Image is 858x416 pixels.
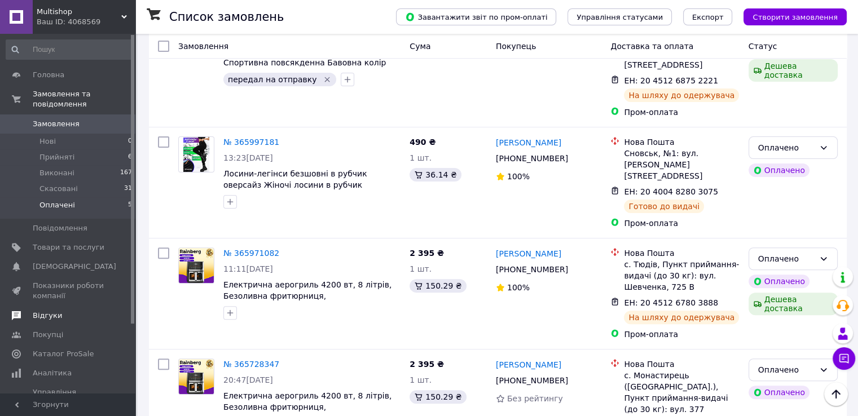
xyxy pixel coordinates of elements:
[33,368,72,378] span: Аналітика
[223,138,279,147] a: № 365997181
[624,88,739,102] div: На шляху до одержувача
[39,136,56,147] span: Нові
[178,359,214,395] a: Фото товару
[410,138,435,147] span: 490 ₴
[749,42,777,51] span: Статус
[128,136,132,147] span: 0
[179,359,214,394] img: Фото товару
[624,247,739,259] div: Нова Пошта
[124,184,132,194] span: 31
[758,253,815,265] div: Оплачено
[6,39,133,60] input: Пошук
[507,172,530,181] span: 100%
[507,394,563,403] span: Без рейтингу
[833,347,855,370] button: Чат з покупцем
[178,136,214,172] a: Фото товару
[758,364,815,376] div: Оплачено
[624,107,739,118] div: Пром-оплата
[624,136,739,148] div: Нова Пошта
[37,17,135,27] div: Ваш ID: 4068569
[749,293,838,315] div: Дешева доставка
[749,163,809,177] div: Оплачено
[624,359,739,370] div: Нова Пошта
[128,200,132,210] span: 5
[223,280,391,312] a: Електрична аерогриль 4200 вт, 8 літрів, Безоливна фритюрниця, аерофритюрниця аерогриль для кухні
[179,248,214,283] img: Фото товару
[683,8,733,25] button: Експорт
[410,279,466,293] div: 150.29 ₴
[496,42,536,51] span: Покупець
[410,153,432,162] span: 1 шт.
[33,349,94,359] span: Каталог ProSale
[758,141,815,154] div: Оплачено
[410,42,430,51] span: Cума
[33,70,64,80] span: Головна
[223,375,273,384] span: 20:47[DATE]
[228,75,316,84] span: передал на отправку
[494,373,570,388] div: [PHONE_NUMBER]
[410,375,432,384] span: 1 шт.
[178,247,214,284] a: Фото товару
[749,386,809,399] div: Оплачено
[128,152,132,162] span: 6
[33,311,62,321] span: Відгуки
[410,249,444,258] span: 2 395 ₴
[624,370,739,415] div: с. Монастирець ([GEOGRAPHIC_DATA].), Пункт приймання-видачі (до 30 кг): вул. 377
[223,47,386,78] a: Підштанники чоловічі термобілизна Спортивна повсякденна Бавовна колір Чорний Розміри S-L, Xl-ХXL
[624,259,739,293] div: с. Тюдів, Пункт приймання-видачі (до 30 кг): вул. Шевченка, 725 В
[496,359,561,370] a: [PERSON_NAME]
[624,329,739,340] div: Пром-оплата
[33,119,80,129] span: Замовлення
[33,281,104,301] span: Показники роботи компанії
[410,390,466,404] div: 150.29 ₴
[223,169,367,201] a: Лосини-легінси безшовні в рубчик оверсайз Жіночі лосини в рубчик безшовні утеплені на хутрі
[494,151,570,166] div: [PHONE_NUMBER]
[37,7,121,17] span: Multishop
[405,12,547,22] span: Завантажити звіт по пром-оплаті
[610,42,693,51] span: Доставка та оплата
[396,8,556,25] button: Завантажити звіт по пром-оплаті
[183,137,210,172] img: Фото товару
[33,330,63,340] span: Покупці
[753,13,838,21] span: Створити замовлення
[732,12,847,21] a: Створити замовлення
[39,168,74,178] span: Виконані
[749,275,809,288] div: Оплачено
[496,248,561,259] a: [PERSON_NAME]
[494,262,570,277] div: [PHONE_NUMBER]
[223,249,279,258] a: № 365971082
[39,152,74,162] span: Прийняті
[749,59,838,82] div: Дешева доставка
[120,168,132,178] span: 167
[624,218,739,229] div: Пром-оплата
[743,8,847,25] button: Створити замовлення
[624,148,739,182] div: Сновськ, №1: вул. [PERSON_NAME][STREET_ADDRESS]
[169,10,284,24] h1: Список замовлень
[33,242,104,253] span: Товари та послуги
[410,264,432,273] span: 1 шт.
[223,153,273,162] span: 13:23[DATE]
[567,8,672,25] button: Управління статусами
[624,298,718,307] span: ЕН: 20 4512 6780 3888
[624,200,704,213] div: Готово до видачі
[824,382,848,406] button: Наверх
[223,360,279,369] a: № 365728347
[223,264,273,273] span: 11:11[DATE]
[507,283,530,292] span: 100%
[410,360,444,369] span: 2 395 ₴
[577,13,663,21] span: Управління статусами
[178,42,228,51] span: Замовлення
[33,89,135,109] span: Замовлення та повідомлення
[39,200,75,210] span: Оплачені
[496,137,561,148] a: [PERSON_NAME]
[410,168,461,182] div: 36.14 ₴
[692,13,724,21] span: Експорт
[33,262,116,272] span: [DEMOGRAPHIC_DATA]
[33,387,104,408] span: Управління сайтом
[624,187,718,196] span: ЕН: 20 4004 8280 3075
[33,223,87,233] span: Повідомлення
[624,76,718,85] span: ЕН: 20 4512 6875 2221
